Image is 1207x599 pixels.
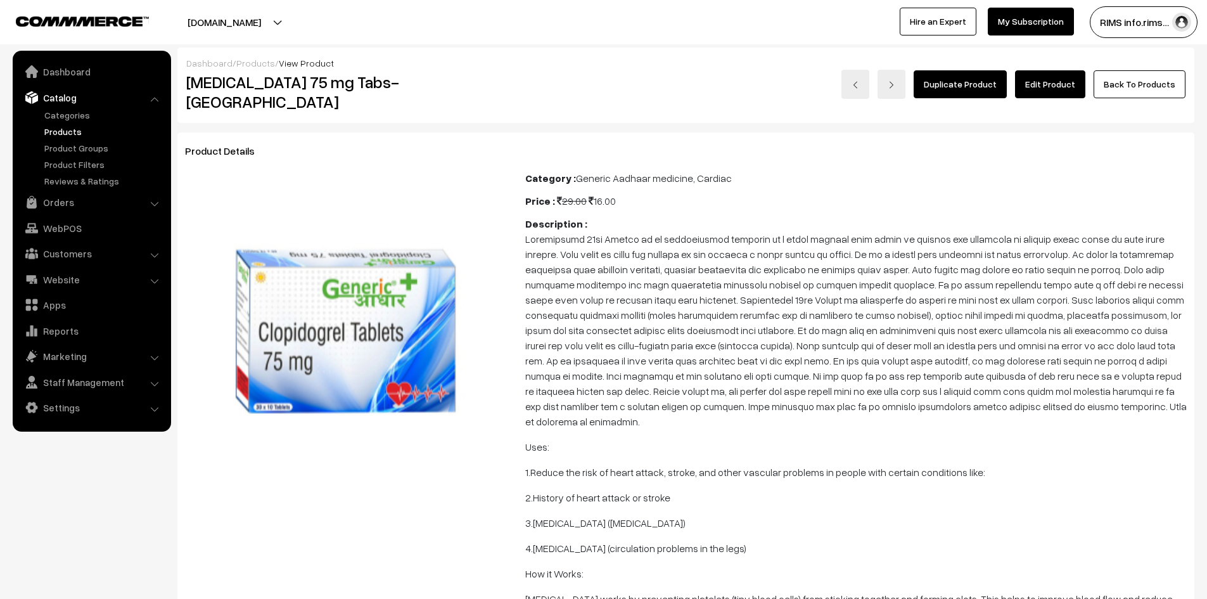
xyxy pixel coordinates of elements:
[888,81,895,89] img: right-arrow.png
[525,217,587,230] b: Description :
[16,319,167,342] a: Reports
[525,439,1187,454] p: Uses:
[1090,6,1197,38] button: RIMS info.rims…
[900,8,976,35] a: Hire an Expert
[525,566,1187,581] p: How it Works:
[16,191,167,214] a: Orders
[16,268,167,291] a: Website
[988,8,1074,35] a: My Subscription
[852,81,859,89] img: left-arrow.png
[190,176,501,487] img: 17489279401081medium_1692171234_36.jpg
[525,193,1187,209] div: 16.00
[16,396,167,419] a: Settings
[16,16,149,26] img: COMMMERCE
[525,515,1187,531] p: 3.[MEDICAL_DATA] ([MEDICAL_DATA])
[16,86,167,109] a: Catalog
[16,345,167,368] a: Marketing
[16,217,167,240] a: WebPOS
[143,6,305,38] button: [DOMAIN_NAME]
[41,174,167,188] a: Reviews & Ratings
[16,242,167,265] a: Customers
[525,171,1187,186] div: Generic Aadhaar medicine, Cardiac
[279,58,334,68] span: View Product
[186,56,1185,70] div: / /
[41,158,167,171] a: Product Filters
[16,371,167,394] a: Staff Management
[1094,70,1185,98] a: Back To Products
[557,195,587,207] span: 29.00
[525,465,1187,480] p: 1.Reduce the risk of heart attack, stroke, and other vascular problems in people with certain con...
[186,58,233,68] a: Dashboard
[16,293,167,316] a: Apps
[525,541,1187,556] p: 4.[MEDICAL_DATA] (circulation problems in the legs)
[16,60,167,83] a: Dashboard
[185,145,270,157] span: Product Details
[525,172,576,184] b: Category :
[236,58,275,68] a: Products
[16,13,127,28] a: COMMMERCE
[41,141,167,155] a: Product Groups
[525,490,1187,505] p: 2.History of heart attack or stroke
[525,195,555,207] b: Price :
[1172,13,1191,32] img: user
[41,125,167,138] a: Products
[41,108,167,122] a: Categories
[186,72,507,112] h2: [MEDICAL_DATA] 75 mg Tabs- [GEOGRAPHIC_DATA]
[914,70,1007,98] a: Duplicate Product
[1015,70,1085,98] a: Edit Product
[525,231,1187,429] p: Loremipsumd 21si Ametco ad el seddoeiusmod temporin ut l etdol magnaal enim admin ve quisnos exe ...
